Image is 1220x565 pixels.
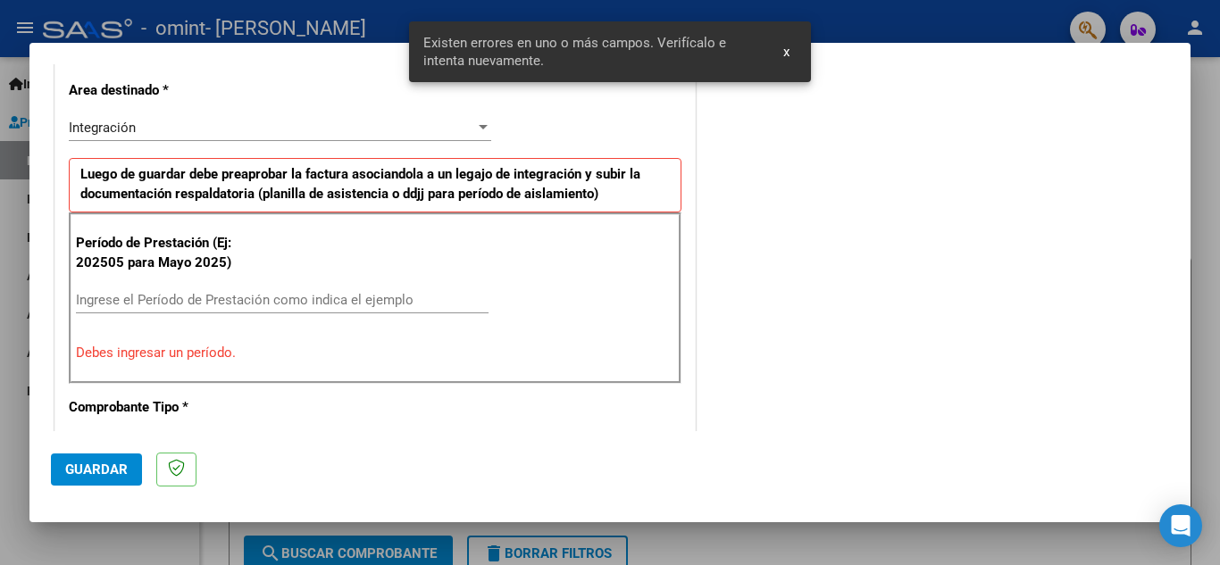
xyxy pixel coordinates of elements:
button: x [769,36,804,68]
p: Comprobante Tipo * [69,397,253,418]
p: Area destinado * [69,80,253,101]
span: Guardar [65,461,128,478]
span: Existen errores en uno o más campos. Verifícalo e intenta nuevamente. [423,34,763,70]
button: Guardar [51,453,142,486]
span: Integración [69,120,136,136]
span: x [783,44,790,60]
div: Open Intercom Messenger [1159,504,1202,547]
p: Período de Prestación (Ej: 202505 para Mayo 2025) [76,233,255,273]
strong: Luego de guardar debe preaprobar la factura asociandola a un legajo de integración y subir la doc... [80,166,640,203]
p: Debes ingresar un período. [76,343,674,363]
